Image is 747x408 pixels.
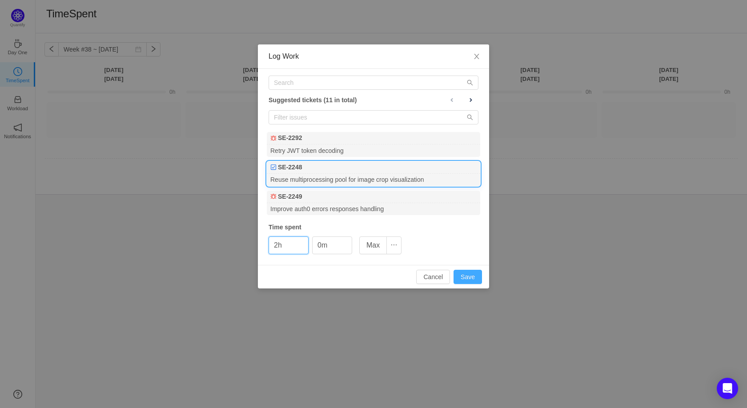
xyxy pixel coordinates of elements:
div: Time spent [269,223,478,232]
i: icon: search [467,80,473,86]
div: Open Intercom Messenger [717,378,738,399]
img: Task [270,164,277,170]
i: icon: search [467,114,473,120]
div: Retry JWT token decoding [267,144,480,156]
button: Cancel [416,270,450,284]
input: Search [269,76,478,90]
img: Bug [270,193,277,200]
b: SE-2249 [278,192,302,201]
b: SE-2292 [278,133,302,143]
div: Improve auth0 errors responses handling [267,203,480,215]
button: icon: ellipsis [386,236,402,254]
img: Bug [270,135,277,141]
i: icon: close [473,53,480,60]
div: Reuse multiprocessing pool for image crop visualization [267,174,480,186]
div: Log Work [269,52,478,61]
b: SE-2248 [278,163,302,172]
div: Suggested tickets (11 in total) [269,94,478,106]
button: Max [359,236,387,254]
input: Filter issues [269,110,478,124]
button: Close [464,44,489,69]
button: Save [454,270,482,284]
